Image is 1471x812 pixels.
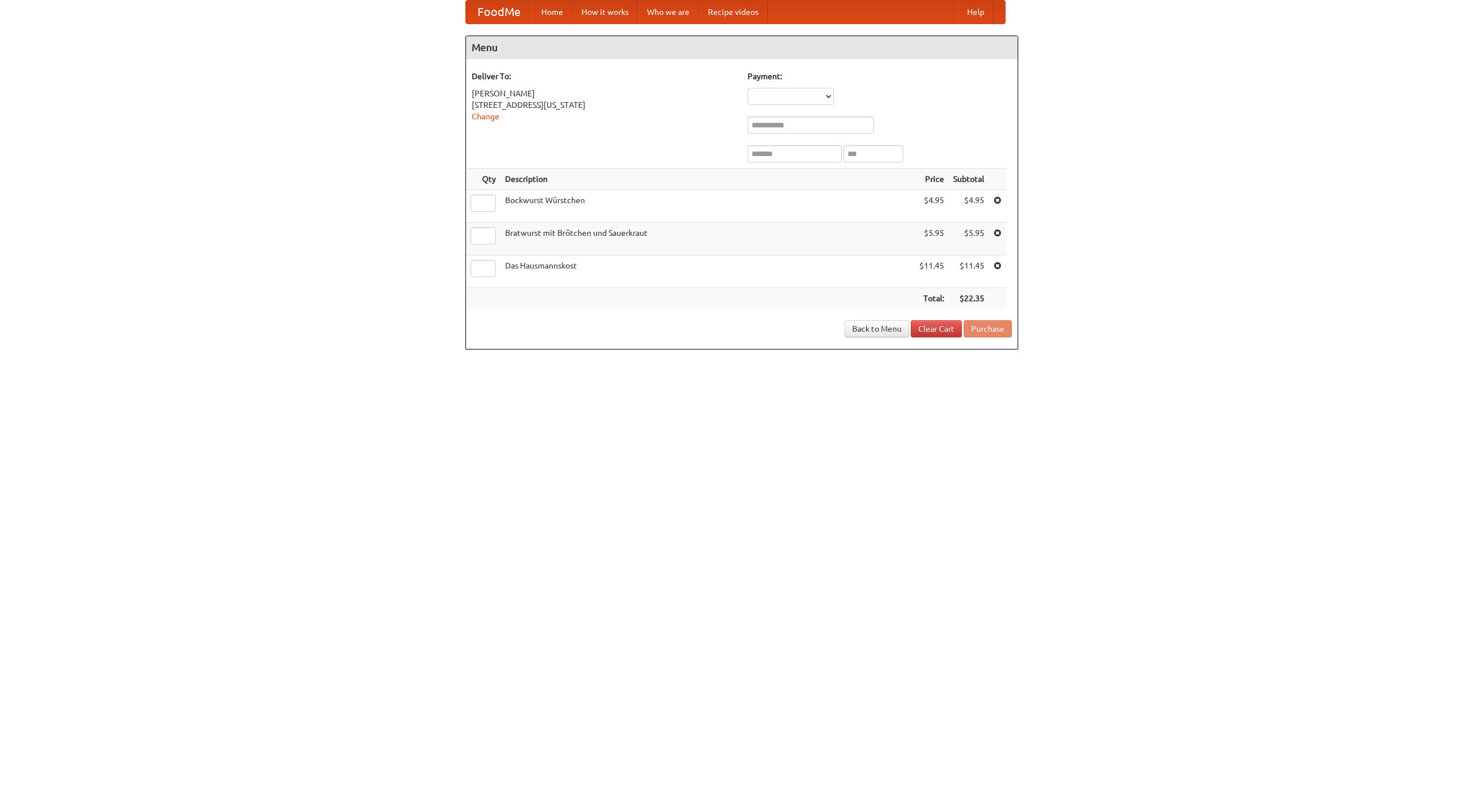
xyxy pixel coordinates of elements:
[466,169,500,190] th: Qty
[500,169,915,190] th: Description
[949,169,989,190] th: Subtotal
[845,320,909,337] a: Back to Menu
[500,190,915,223] td: Bockwurst Würstchen
[949,288,989,309] th: $22.35
[949,190,989,223] td: $4.95
[699,1,768,24] a: Recipe videos
[572,1,638,24] a: How it works
[915,255,949,288] td: $11.45
[964,320,1012,337] button: Purchase
[500,223,915,255] td: Bratwurst mit Brötchen und Sauerkraut
[915,288,949,309] th: Total:
[466,1,532,24] a: FoodMe
[911,320,962,337] a: Clear Cart
[748,71,1012,82] h5: Payment:
[638,1,699,24] a: Who we are
[472,112,499,121] a: Change
[472,88,736,99] div: [PERSON_NAME]
[949,255,989,288] td: $11.45
[949,223,989,255] td: $5.95
[915,223,949,255] td: $5.95
[472,71,736,82] h5: Deliver To:
[915,169,949,190] th: Price
[532,1,572,24] a: Home
[500,255,915,288] td: Das Hausmannskost
[472,99,736,111] div: [STREET_ADDRESS][US_STATE]
[466,36,1018,59] h4: Menu
[958,1,993,24] a: Help
[915,190,949,223] td: $4.95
